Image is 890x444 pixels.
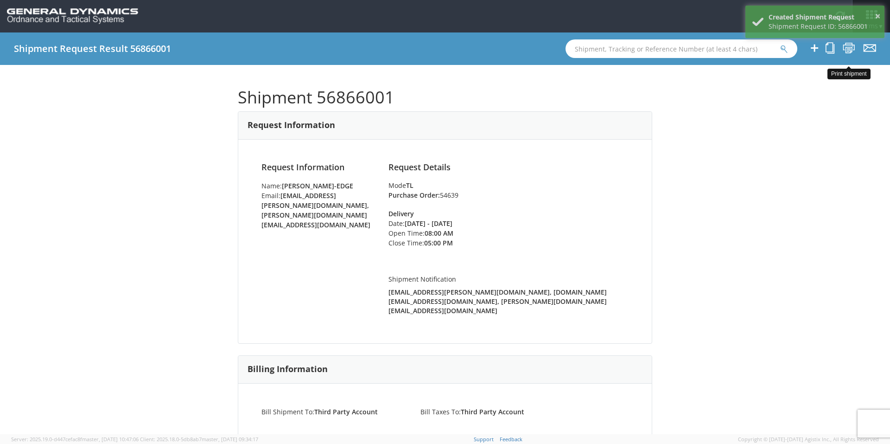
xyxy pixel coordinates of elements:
[388,276,629,283] h5: Shipment Notification
[254,407,413,417] li: Bill Shipment To:
[461,407,524,416] strong: Third Party Account
[406,181,413,190] strong: TL
[388,288,607,315] strong: [EMAIL_ADDRESS][PERSON_NAME][DOMAIN_NAME], [DOMAIN_NAME][EMAIL_ADDRESS][DOMAIN_NAME], [PERSON_NAM...
[388,238,482,248] li: Close Time:
[566,39,797,58] input: Shipment, Tracking or Reference Number (at least 4 chars)
[238,88,652,107] h1: Shipment 56866001
[388,163,629,172] h4: Request Details
[769,22,877,31] div: Shipment Request ID: 56866001
[14,44,171,54] h4: Shipment Request Result 56866001
[388,228,482,238] li: Open Time:
[261,191,370,229] strong: [EMAIL_ADDRESS][PERSON_NAME][DOMAIN_NAME], [PERSON_NAME][DOMAIN_NAME][EMAIL_ADDRESS][DOMAIN_NAME]
[425,229,453,238] strong: 08:00 AM
[405,219,426,228] strong: [DATE]
[500,436,522,443] a: Feedback
[140,436,258,443] span: Client: 2025.18.0-5db8ab7
[388,219,482,228] li: Date:
[314,407,378,416] strong: Third Party Account
[388,181,629,190] div: Mode
[82,436,139,443] span: master, [DATE] 10:47:06
[474,436,494,443] a: Support
[248,121,335,130] h3: Request Information
[875,10,880,23] button: ×
[769,13,877,22] div: Created Shipment Request
[413,407,572,417] li: Bill Taxes To:
[261,163,375,172] h4: Request Information
[388,209,414,218] strong: Delivery
[427,219,452,228] strong: - [DATE]
[248,365,328,374] h3: Billing Information
[388,190,629,200] li: 54639
[282,181,353,190] strong: [PERSON_NAME]-Edge
[388,191,440,199] strong: Purchase Order:
[202,436,258,443] span: master, [DATE] 09:34:17
[738,436,879,443] span: Copyright © [DATE]-[DATE] Agistix Inc., All Rights Reserved
[7,8,138,24] img: gd-ots-0c3321f2eb4c994f95cb.png
[261,181,375,191] li: Name:
[261,191,375,230] li: Email:
[827,69,871,79] div: Print shipment
[11,436,139,443] span: Server: 2025.19.0-d447cefac8f
[424,238,453,247] strong: 05:00 PM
